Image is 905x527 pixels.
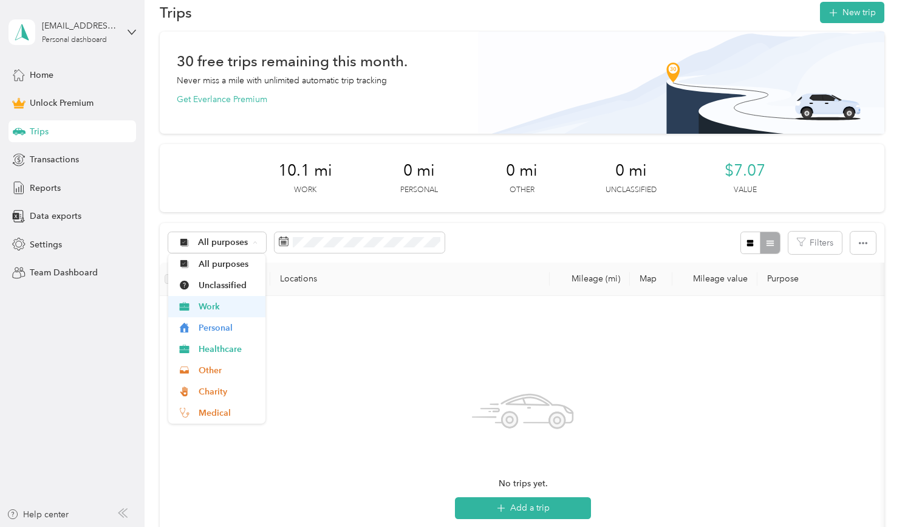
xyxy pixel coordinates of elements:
button: Add a trip [455,497,591,519]
span: Settings [30,238,62,251]
span: Medical [199,407,258,419]
th: Mileage value [672,263,757,296]
p: Work [294,185,316,196]
p: Personal [400,185,438,196]
span: Home [30,69,53,81]
span: Data exports [30,210,81,222]
span: $7.07 [725,161,765,181]
th: Map [630,263,672,296]
span: 0 mi [403,161,435,181]
h1: Trips [160,6,192,19]
button: Get Everlance Premium [177,93,267,106]
span: Reports [30,182,61,195]
p: Never miss a mile with unlimited automatic trip tracking [177,74,387,87]
h1: 30 free trips remaining this month. [177,55,408,67]
span: Team Dashboard [30,266,98,279]
th: Mileage (mi) [550,263,630,296]
iframe: Everlance-gr Chat Button Frame [837,459,905,527]
span: Trips [30,125,49,138]
p: Other [510,185,534,196]
button: Filters [788,232,842,254]
span: 0 mi [615,161,647,181]
span: 0 mi [506,161,538,181]
div: Personal dashboard [42,36,107,44]
span: All purposes [199,258,258,270]
img: Banner [478,32,884,134]
span: 10.1 mi [278,161,332,181]
span: Unlock Premium [30,97,94,109]
p: Unclassified [606,185,657,196]
button: Help center [7,508,69,521]
span: No trips yet. [499,477,548,491]
span: All purposes [198,238,248,247]
p: Value [734,185,757,196]
span: Work [199,300,258,313]
span: Transactions [30,153,79,166]
span: Other [199,364,258,377]
span: Unclassified [199,279,258,292]
th: Locations [270,263,550,296]
button: New trip [820,2,884,23]
span: Charity [199,385,258,398]
span: Personal [199,322,258,334]
span: Healthcare [199,343,258,356]
div: [EMAIL_ADDRESS][DOMAIN_NAME] [42,19,118,32]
